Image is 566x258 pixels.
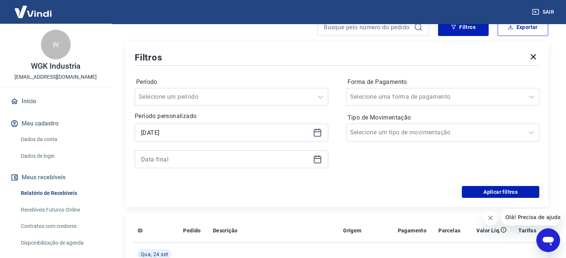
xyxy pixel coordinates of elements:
[15,73,97,81] p: [EMAIL_ADDRESS][DOMAIN_NAME]
[438,18,489,36] button: Filtros
[4,5,63,11] span: Olá! Precisa de ajuda?
[324,22,411,33] input: Busque pelo número do pedido
[498,18,548,36] button: Exportar
[141,251,168,258] span: Qua, 24 set
[135,112,328,121] p: Período personalizado
[136,78,327,86] label: Período
[518,227,536,234] p: Tarifas
[501,209,560,225] iframe: Mensagem da empresa
[18,235,102,251] a: Disponibilização de agenda
[135,52,162,63] h5: Filtros
[138,227,143,234] p: ID
[530,5,557,19] button: Sair
[462,186,539,198] button: Aplicar filtros
[398,227,427,234] p: Pagamento
[18,202,102,218] a: Recebíveis Futuros Online
[18,148,102,164] a: Dados de login
[9,93,102,110] a: Início
[141,127,310,138] input: Data inicial
[183,227,201,234] p: Pedido
[41,30,71,59] div: W
[18,132,102,147] a: Dados da conta
[213,227,238,234] p: Descrição
[348,78,538,86] label: Forma de Pagamento
[141,154,310,165] input: Data final
[18,186,102,201] a: Relatório de Recebíveis
[476,227,501,234] p: Valor Líq.
[31,62,80,70] p: WGK Industria
[483,210,498,225] iframe: Fechar mensagem
[348,113,538,122] label: Tipo de Movimentação
[9,0,57,23] img: Vindi
[9,115,102,132] button: Meu cadastro
[536,228,560,252] iframe: Botão para abrir a janela de mensagens
[343,227,361,234] p: Origem
[18,219,102,234] a: Contratos com credores
[438,227,460,234] p: Parcelas
[9,169,102,186] button: Meus recebíveis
